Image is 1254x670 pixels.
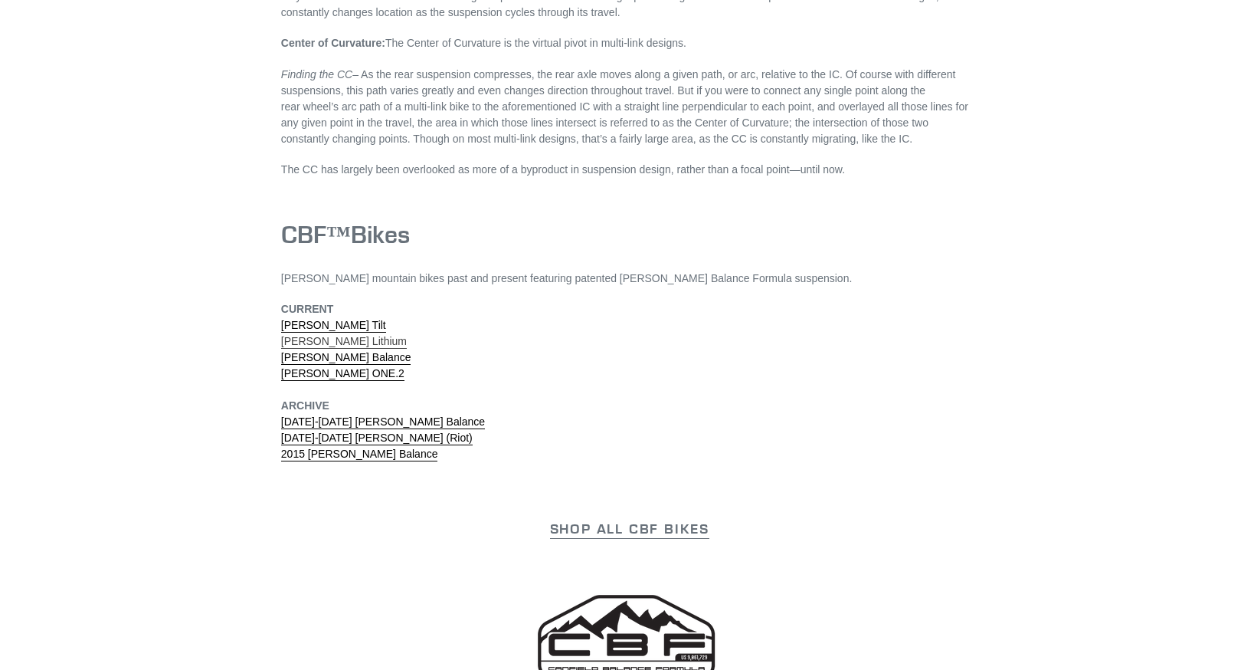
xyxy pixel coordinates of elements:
[281,271,973,287] p: [PERSON_NAME] mountain bikes past and present featuring patented [PERSON_NAME] Balance Formula su...
[281,319,386,333] a: [PERSON_NAME] Tilt
[281,68,352,80] em: Finding the CC
[550,520,709,539] a: SHOP ALL CBF BIKES
[281,220,973,249] h1: ™
[281,35,973,51] p: The Center of Curvature is the virtual pivot in multi-link designs.
[281,399,329,412] strong: ARCHIVE
[281,367,404,381] a: [PERSON_NAME] ONE.2
[281,162,973,178] p: The CC has largely been overlooked as more of a byproduct in suspension design, rather than a foc...
[351,219,410,249] strong: Bikes
[281,335,407,349] a: [PERSON_NAME] Lithium
[281,415,485,429] a: [DATE]-[DATE] [PERSON_NAME] Balance
[281,219,326,249] strong: CBF
[281,351,411,365] a: [PERSON_NAME] Balance
[281,67,973,147] p: – As the rear suspension compresses, the rear axle moves along a given path, or arc, relative to ...
[281,37,385,49] strong: Center of Curvature:
[281,303,333,315] strong: CURRENT
[281,448,438,461] a: 2015 [PERSON_NAME] Balance
[281,432,473,445] a: [DATE]-[DATE] [PERSON_NAME] (Riot)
